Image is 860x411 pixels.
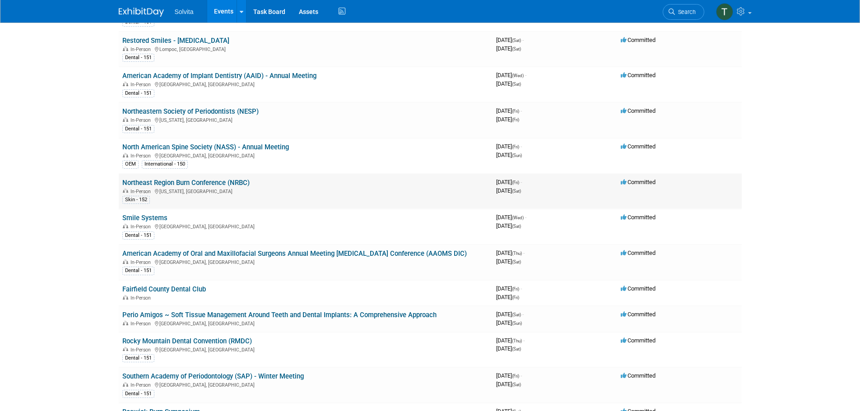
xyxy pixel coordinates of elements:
img: In-Person Event [123,117,128,122]
span: [DATE] [496,187,521,194]
img: In-Person Event [123,224,128,228]
span: Committed [621,214,655,221]
span: Committed [621,37,655,43]
span: Solvita [175,8,194,15]
span: Search [675,9,696,15]
span: (Sun) [512,153,522,158]
span: [DATE] [496,45,521,52]
img: In-Person Event [123,321,128,325]
span: [DATE] [496,107,522,114]
span: (Sat) [512,382,521,387]
span: (Thu) [512,338,522,343]
span: In-Person [130,347,153,353]
div: Dental - 151 [122,89,154,97]
a: American Academy of Oral and Maxillofacial Surgeons Annual Meeting [MEDICAL_DATA] Conference (AAO... [122,249,467,258]
div: Dental - 151 [122,267,154,275]
span: (Fri) [512,117,519,122]
a: Fairfield County Dental Club [122,285,206,293]
div: OEM [122,160,139,168]
span: Committed [621,337,655,344]
span: [DATE] [496,258,521,265]
a: Northeast Region Burn Conference (NRBC) [122,179,250,187]
span: (Wed) [512,73,524,78]
div: [GEOGRAPHIC_DATA], [GEOGRAPHIC_DATA] [122,80,489,88]
span: - [523,249,525,256]
span: [DATE] [496,214,526,221]
span: [DATE] [496,179,522,185]
img: In-Person Event [123,295,128,300]
img: In-Person Event [123,259,128,264]
span: - [521,143,522,150]
span: Committed [621,107,655,114]
span: [DATE] [496,143,522,150]
span: In-Person [130,382,153,388]
span: - [523,337,525,344]
div: Dental - 151 [122,125,154,133]
span: (Sat) [512,38,521,43]
span: In-Person [130,189,153,194]
span: [DATE] [496,319,522,326]
img: Tyler Cunningham [716,3,733,20]
div: Dental - 151 [122,354,154,362]
div: [GEOGRAPHIC_DATA], [GEOGRAPHIC_DATA] [122,152,489,159]
span: (Fri) [512,374,519,379]
img: In-Person Event [123,382,128,387]
div: [GEOGRAPHIC_DATA], [GEOGRAPHIC_DATA] [122,346,489,353]
img: ExhibitDay [119,8,164,17]
span: [DATE] [496,294,519,300]
span: (Thu) [512,251,522,256]
span: [DATE] [496,285,522,292]
span: Committed [621,72,655,79]
span: In-Person [130,153,153,159]
span: In-Person [130,117,153,123]
img: In-Person Event [123,347,128,351]
a: Restored Smiles - [MEDICAL_DATA] [122,37,229,45]
span: [DATE] [496,337,525,344]
div: Dental - 151 [122,54,154,62]
div: [GEOGRAPHIC_DATA], [GEOGRAPHIC_DATA] [122,319,489,327]
span: - [525,72,526,79]
span: [DATE] [496,80,521,87]
img: In-Person Event [123,189,128,193]
a: American Academy of Implant Dentistry (AAID) - Annual Meeting [122,72,316,80]
span: - [522,311,524,318]
span: (Sat) [512,312,521,317]
div: [GEOGRAPHIC_DATA], [GEOGRAPHIC_DATA] [122,381,489,388]
span: - [525,214,526,221]
span: Committed [621,143,655,150]
img: In-Person Event [123,153,128,157]
a: Perio Amigos ~ Soft Tissue Management Around Teeth and Dental Implants: A Comprehensive Approach [122,311,437,319]
div: Dental - 151 [122,231,154,240]
span: [DATE] [496,72,526,79]
span: [DATE] [496,152,522,158]
div: Dental - 151 [122,390,154,398]
span: In-Person [130,321,153,327]
span: - [521,372,522,379]
div: Lompoc, [GEOGRAPHIC_DATA] [122,45,489,52]
span: Committed [621,311,655,318]
a: Rocky Mountain Dental Convention (RMDC) [122,337,252,345]
a: Smile Systems [122,214,167,222]
span: [DATE] [496,381,521,388]
span: [DATE] [496,311,524,318]
a: North American Spine Society (NASS) - Annual Meeting [122,143,289,151]
a: Southern Academy of Periodontology (SAP) - Winter Meeting [122,372,304,380]
span: In-Person [130,46,153,52]
div: Skin - 152 [122,196,150,204]
div: [US_STATE], [GEOGRAPHIC_DATA] [122,187,489,194]
span: [DATE] [496,222,521,229]
span: In-Person [130,224,153,230]
span: (Wed) [512,215,524,220]
span: [DATE] [496,372,522,379]
span: (Sat) [512,189,521,194]
span: (Fri) [512,286,519,291]
span: [DATE] [496,116,519,123]
span: (Sat) [512,82,521,87]
img: In-Person Event [123,82,128,86]
span: (Sat) [512,346,521,351]
div: [GEOGRAPHIC_DATA], [GEOGRAPHIC_DATA] [122,222,489,230]
span: [DATE] [496,249,525,256]
span: (Sun) [512,321,522,326]
span: Committed [621,179,655,185]
span: (Fri) [512,109,519,114]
